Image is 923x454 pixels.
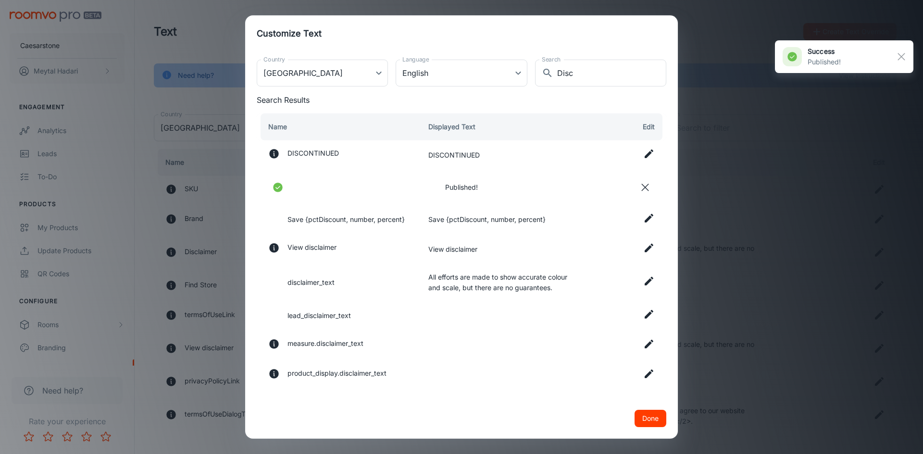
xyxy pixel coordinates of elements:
[268,148,280,160] svg: A message displayed to the user when the searched product is no longer available
[808,57,841,67] p: Published!
[287,310,351,321] p: lead_disclaimer_text
[268,368,280,380] svg: Optional disclaimer text shown to users when viewing products in Virtual Samples
[257,94,666,106] p: Search Results
[421,264,585,301] td: All efforts are made to show accurate colour and scale, but there are no guarantees.
[263,55,285,63] label: Country
[287,338,363,353] p: measure.disclaimer_text
[287,368,387,382] p: product_display.disclaimer_text
[421,113,585,140] th: Displayed Text
[421,234,585,264] td: View disclaimer
[421,140,585,170] td: DISCONTINUED
[268,242,280,254] svg: Message appearing in an alert snackbar that prompts the user to click on the snackbar to open a d...
[268,338,280,350] svg: Optional disclaimer text shown to users when using the measurement widget.
[245,15,678,52] h2: Customize Text
[257,113,421,140] th: Name
[287,214,405,225] p: Save {pctDiscount, number, percent}
[557,60,666,86] input: Search for more options...
[287,148,339,162] p: DISCONTINUED
[421,205,585,234] td: Save {pctDiscount, number, percent}
[396,60,527,86] div: English
[585,113,666,140] th: Edit
[287,242,337,257] p: View disclaimer
[808,46,841,57] h6: success
[287,277,335,288] p: disclaimer_text
[257,60,388,86] div: [GEOGRAPHIC_DATA]
[402,55,429,63] label: Language
[445,182,478,193] p: Published!
[542,55,561,63] label: Search
[635,410,666,427] button: Done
